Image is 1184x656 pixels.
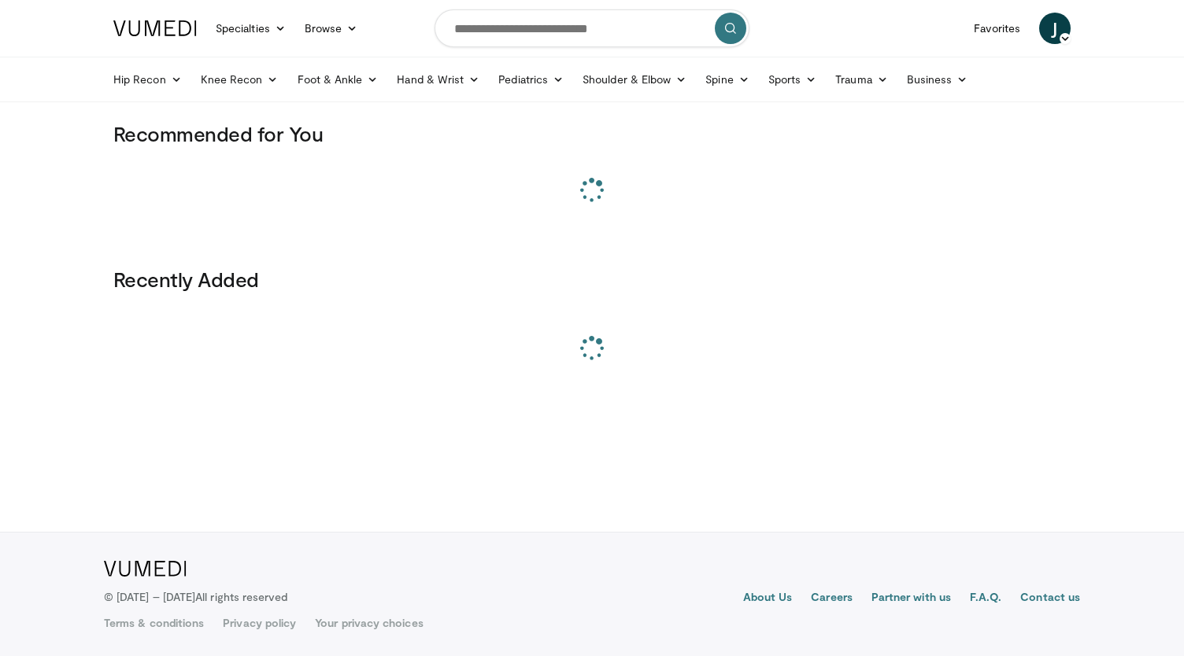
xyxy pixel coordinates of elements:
input: Search topics, interventions [435,9,749,47]
a: Careers [811,589,853,608]
a: Business [897,64,978,95]
a: J [1039,13,1071,44]
a: Contact us [1020,589,1080,608]
a: Terms & conditions [104,615,204,631]
a: Shoulder & Elbow [573,64,696,95]
h3: Recently Added [113,267,1071,292]
a: About Us [743,589,793,608]
a: Trauma [826,64,897,95]
a: Privacy policy [223,615,296,631]
a: Knee Recon [191,64,288,95]
span: All rights reserved [195,590,287,603]
img: VuMedi Logo [104,561,187,577]
h3: Recommended for You [113,121,1071,146]
a: Hand & Wrist [387,64,489,95]
a: Partner with us [871,589,951,608]
a: Spine [696,64,758,95]
p: © [DATE] – [DATE] [104,589,288,605]
a: Foot & Ankle [288,64,388,95]
img: VuMedi Logo [113,20,197,36]
a: Browse [295,13,368,44]
a: F.A.Q. [970,589,1001,608]
a: Favorites [964,13,1030,44]
a: Your privacy choices [315,615,423,631]
a: Specialties [206,13,295,44]
a: Pediatrics [489,64,573,95]
a: Sports [759,64,827,95]
a: Hip Recon [104,64,191,95]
